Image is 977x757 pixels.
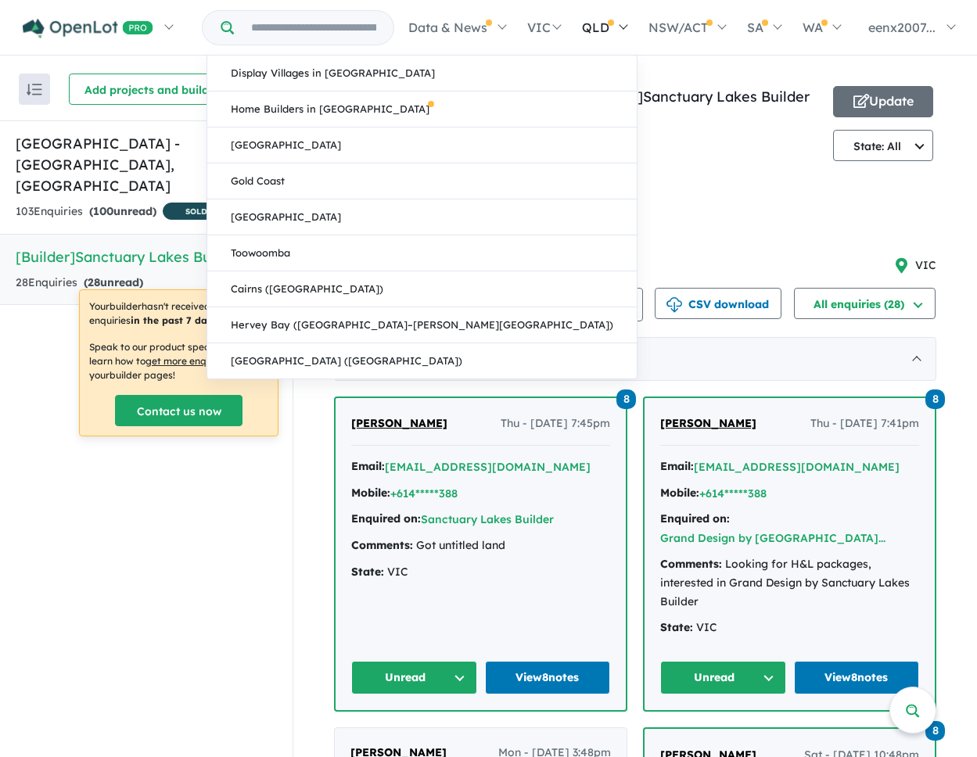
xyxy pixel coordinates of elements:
[868,20,936,35] span: eenx2007...
[351,486,390,500] strong: Mobile:
[207,91,637,127] a: Home Builders in [GEOGRAPHIC_DATA]
[833,86,933,117] button: Update
[351,416,447,430] span: [PERSON_NAME]
[207,56,637,91] a: Display Villages in [GEOGRAPHIC_DATA]
[925,388,945,409] a: 8
[351,536,610,555] div: Got untitled land
[207,271,637,307] a: Cairns ([GEOGRAPHIC_DATA])
[810,414,919,433] span: Thu - [DATE] 7:41pm
[794,288,936,319] button: All enquiries (28)
[385,459,591,475] button: [EMAIL_ADDRESS][DOMAIN_NAME]
[351,661,477,694] button: Unread
[163,203,229,220] span: SOLD
[351,459,385,473] strong: Email:
[660,511,730,526] strong: Enquired on:
[655,288,781,319] button: CSV download
[207,127,637,163] a: [GEOGRAPHIC_DATA]
[89,300,268,328] p: Your builder hasn't received any buyer enquiries
[421,511,554,528] button: Sanctuary Lakes Builder
[666,297,682,313] img: download icon
[16,246,277,267] h5: [Builder] Sanctuary Lakes Builder
[207,199,637,235] a: [GEOGRAPHIC_DATA]
[925,389,945,409] span: 8
[207,163,637,199] a: Gold Coast
[115,395,242,426] a: Contact us now
[207,307,637,343] a: Hervey Bay ([GEOGRAPHIC_DATA]–[PERSON_NAME][GEOGRAPHIC_DATA])
[16,274,143,292] div: 28 Enquir ies
[88,275,100,289] span: 28
[660,619,919,637] div: VIC
[616,389,636,409] span: 8
[660,414,756,433] a: [PERSON_NAME]
[616,388,636,409] a: 8
[660,661,786,694] button: Unread
[69,74,241,105] button: Add projects and builders
[584,88,810,106] a: [Builder]Sanctuary Lakes Builder
[145,355,231,367] u: get more enquiries
[660,486,699,500] strong: Mobile:
[237,11,390,45] input: Try estate name, suburb, builder or developer
[16,203,229,222] div: 103 Enquir ies
[23,19,153,38] img: Openlot PRO Logo White
[131,314,220,326] b: in the past 7 days.
[660,530,885,547] button: Grand Design by [GEOGRAPHIC_DATA]...
[84,275,143,289] strong: ( unread)
[660,620,693,634] strong: State:
[794,661,920,694] a: View8notes
[694,459,900,475] button: [EMAIL_ADDRESS][DOMAIN_NAME]
[351,538,413,552] strong: Comments:
[351,511,421,526] strong: Enquired on:
[660,555,919,611] div: Looking for H&L packages, interested in Grand Design by Sanctuary Lakes Builder
[351,563,610,582] div: VIC
[93,204,113,218] span: 100
[16,133,277,196] h5: [GEOGRAPHIC_DATA] - [GEOGRAPHIC_DATA] , [GEOGRAPHIC_DATA]
[833,130,933,161] button: State: All
[207,235,637,271] a: Toowoomba
[501,414,610,433] span: Thu - [DATE] 7:45pm
[27,84,42,95] img: sort.svg
[915,257,936,275] span: VIC
[660,557,722,571] strong: Comments:
[89,340,268,382] p: Speak to our product specialists to learn how to on your builder pages !
[351,565,384,579] strong: State:
[485,661,611,694] a: View8notes
[207,343,637,378] a: [GEOGRAPHIC_DATA] ([GEOGRAPHIC_DATA])
[351,414,447,433] a: [PERSON_NAME]
[660,459,694,473] strong: Email:
[421,512,554,526] a: Sanctuary Lakes Builder
[89,204,156,218] strong: ( unread)
[660,416,756,430] span: [PERSON_NAME]
[660,531,885,545] a: Grand Design by [GEOGRAPHIC_DATA]...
